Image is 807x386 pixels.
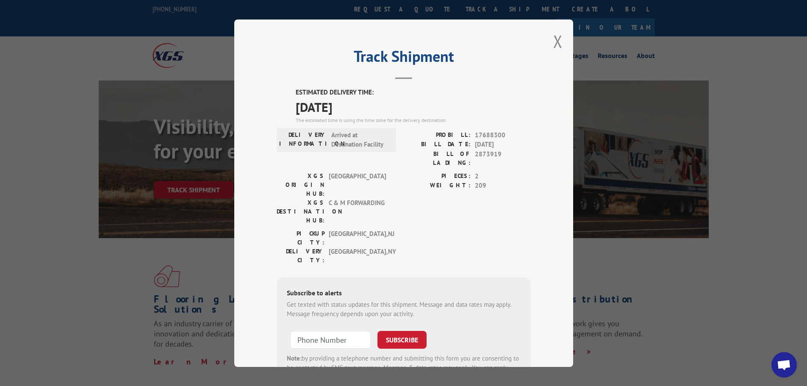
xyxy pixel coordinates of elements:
[287,354,302,362] strong: Note:
[277,247,324,264] label: DELIVERY CITY:
[329,247,386,264] span: [GEOGRAPHIC_DATA] , NY
[771,352,797,378] div: Open chat
[475,181,531,191] span: 209
[296,88,531,97] label: ESTIMATED DELIVERY TIME:
[329,229,386,247] span: [GEOGRAPHIC_DATA] , NJ
[475,140,531,150] span: [DATE]
[553,30,563,53] button: Close modal
[475,149,531,167] span: 2873919
[329,171,386,198] span: [GEOGRAPHIC_DATA]
[404,171,471,181] label: PIECES:
[290,330,371,348] input: Phone Number
[404,181,471,191] label: WEIGHT:
[279,130,327,149] label: DELIVERY INFORMATION:
[277,229,324,247] label: PICKUP CITY:
[329,198,386,225] span: C & M FORWARDING
[296,97,531,116] span: [DATE]
[287,353,521,382] div: by providing a telephone number and submitting this form you are consenting to be contacted by SM...
[475,171,531,181] span: 2
[277,171,324,198] label: XGS ORIGIN HUB:
[377,330,427,348] button: SUBSCRIBE
[287,300,521,319] div: Get texted with status updates for this shipment. Message and data rates may apply. Message frequ...
[404,130,471,140] label: PROBILL:
[331,130,388,149] span: Arrived at Destination Facility
[404,140,471,150] label: BILL DATE:
[287,287,521,300] div: Subscribe to alerts
[277,50,531,67] h2: Track Shipment
[277,198,324,225] label: XGS DESTINATION HUB:
[475,130,531,140] span: 17688300
[296,116,531,124] div: The estimated time is using the time zone for the delivery destination.
[404,149,471,167] label: BILL OF LADING:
